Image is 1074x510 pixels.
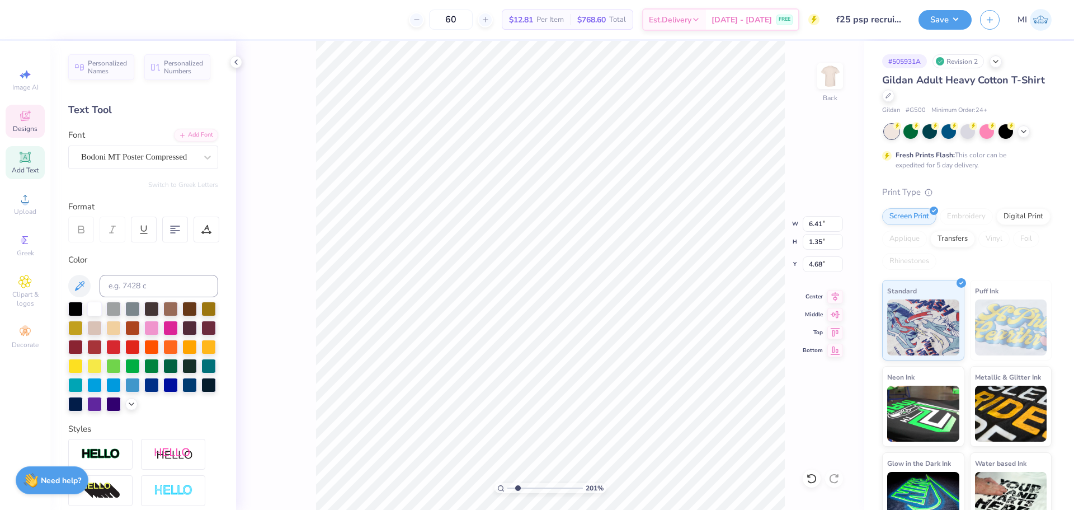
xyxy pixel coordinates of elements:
img: Standard [887,300,959,355]
div: Print Type [882,186,1052,199]
span: Total [609,14,626,26]
div: # 505931A [882,54,927,68]
span: Puff Ink [975,285,998,297]
span: Center [803,293,823,301]
a: MI [1018,9,1052,31]
div: This color can be expedited for 5 day delivery. [896,150,1033,170]
div: Revision 2 [932,54,984,68]
div: Vinyl [978,231,1010,247]
img: Puff Ink [975,300,1047,355]
img: Negative Space [154,484,193,497]
img: Neon Ink [887,386,959,442]
div: Add Font [174,129,218,142]
button: Switch to Greek Letters [148,180,218,189]
img: Stroke [81,448,120,461]
div: Foil [1013,231,1039,247]
input: – – [429,10,473,30]
span: Bottom [803,347,823,354]
img: Back [819,65,841,87]
span: 201 % [586,483,604,493]
strong: Need help? [41,475,81,486]
img: Shadow [154,447,193,461]
span: # G500 [906,106,926,115]
span: Standard [887,285,917,297]
span: Personalized Names [88,59,128,75]
span: Neon Ink [887,371,915,383]
img: 3d Illusion [81,482,120,500]
span: Decorate [12,340,39,349]
div: Embroidery [940,208,993,225]
span: Est. Delivery [649,14,691,26]
div: Styles [68,423,218,436]
span: Add Text [12,166,39,175]
span: Upload [14,207,36,216]
span: Gildan Adult Heavy Cotton T-Shirt [882,73,1045,87]
button: Save [918,10,972,30]
div: Screen Print [882,208,936,225]
span: Designs [13,124,37,133]
span: Middle [803,311,823,319]
span: [DATE] - [DATE] [712,14,772,26]
span: $768.60 [577,14,606,26]
span: Personalized Numbers [164,59,204,75]
div: Format [68,200,219,213]
div: Applique [882,231,927,247]
span: MI [1018,13,1027,26]
div: Color [68,254,218,266]
span: Metallic & Glitter Ink [975,371,1041,383]
span: Water based Ink [975,457,1026,469]
span: Top [803,329,823,336]
span: Per Item [536,14,564,26]
span: Greek [17,249,34,258]
div: Transfers [930,231,975,247]
strong: Fresh Prints Flash: [896,151,955,160]
img: Metallic & Glitter Ink [975,386,1047,442]
span: Minimum Order: 24 + [931,106,987,115]
span: FREE [779,16,790,24]
span: Clipart & logos [6,290,45,308]
input: Untitled Design [828,8,910,31]
span: Gildan [882,106,900,115]
span: Image AI [12,83,39,92]
div: Digital Print [996,208,1051,225]
input: e.g. 7428 c [100,275,218,297]
img: Ma. Isabella Adad [1030,9,1052,31]
div: Rhinestones [882,253,936,270]
div: Text Tool [68,102,218,118]
div: Back [823,93,837,103]
span: Glow in the Dark Ink [887,457,951,469]
span: $12.81 [509,14,533,26]
label: Font [68,129,85,142]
